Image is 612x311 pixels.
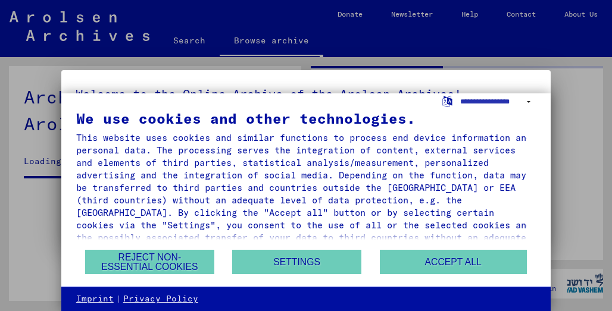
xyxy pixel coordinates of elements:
div: We use cookies and other technologies. [76,111,536,125]
a: Privacy Policy [123,293,198,305]
button: Accept all [380,250,527,274]
div: This website uses cookies and similar functions to process end device information and personal da... [76,131,536,256]
a: Imprint [76,293,114,305]
button: Settings [232,250,361,274]
button: Reject non-essential cookies [85,250,214,274]
h5: Welcome to the Online Archive of the Arolsen Archives! [76,84,536,103]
